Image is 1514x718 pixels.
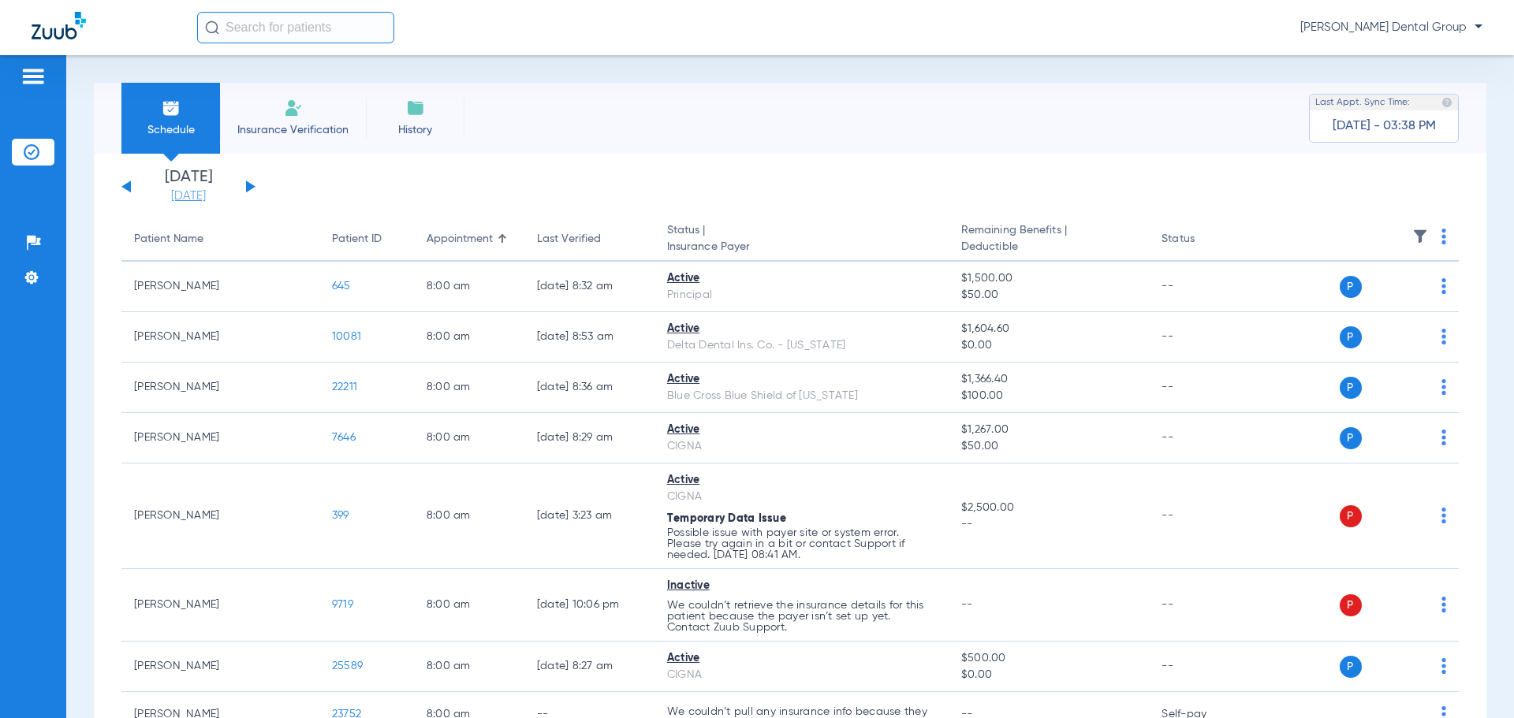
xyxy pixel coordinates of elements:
span: 9719 [332,599,353,610]
td: [DATE] 8:53 AM [524,312,654,363]
span: 25589 [332,660,363,671]
td: -- [1149,312,1255,363]
span: $1,267.00 [961,422,1136,438]
td: 8:00 AM [414,642,524,692]
span: $0.00 [961,337,1136,354]
td: 8:00 AM [414,312,524,363]
span: $50.00 [961,287,1136,303]
td: 8:00 AM [414,413,524,463]
td: [DATE] 8:27 AM [524,642,654,692]
td: [PERSON_NAME] [121,363,319,413]
span: 7646 [332,432,356,443]
td: 8:00 AM [414,463,524,569]
span: $50.00 [961,438,1136,455]
td: [PERSON_NAME] [121,642,319,692]
span: -- [961,516,1136,533]
div: Patient ID [332,231,382,247]
div: Blue Cross Blue Shield of [US_STATE] [667,388,936,404]
span: P [1340,594,1362,616]
img: Schedule [162,99,181,117]
span: 399 [332,510,349,521]
span: $1,604.60 [961,321,1136,337]
span: Insurance Payer [667,239,936,255]
td: [PERSON_NAME] [121,413,319,463]
span: 10081 [332,331,361,342]
span: $1,500.00 [961,270,1136,287]
span: 645 [332,281,351,292]
td: 8:00 AM [414,262,524,312]
span: -- [961,599,973,610]
span: Deductible [961,239,1136,255]
td: -- [1149,569,1255,642]
div: Active [667,270,936,287]
p: We couldn’t retrieve the insurance details for this patient because the payer isn’t set up yet. C... [667,600,936,633]
img: group-dot-blue.svg [1441,430,1446,445]
div: Active [667,321,936,337]
div: Patient Name [134,231,307,247]
span: Schedule [133,122,208,138]
span: $1,366.40 [961,371,1136,388]
span: $0.00 [961,667,1136,683]
li: [DATE] [141,169,236,204]
td: [PERSON_NAME] [121,569,319,642]
div: Appointment [427,231,512,247]
span: P [1340,377,1362,399]
img: filter.svg [1412,229,1428,244]
div: CIGNA [667,667,936,683]
img: Search Icon [205,20,219,35]
span: $500.00 [961,650,1136,667]
td: -- [1149,262,1255,312]
div: Patient ID [332,231,401,247]
input: Search for patients [197,12,394,43]
span: [DATE] - 03:38 PM [1333,118,1436,134]
td: [PERSON_NAME] [121,312,319,363]
div: Last Verified [537,231,601,247]
span: Temporary Data Issue [667,513,786,524]
p: Possible issue with payer site or system error. Please try again in a bit or contact Support if n... [667,527,936,560]
th: Status | [654,218,949,262]
td: 8:00 AM [414,569,524,642]
span: Insurance Verification [232,122,354,138]
td: -- [1149,642,1255,692]
span: [PERSON_NAME] Dental Group [1300,20,1482,35]
div: Last Verified [537,231,642,247]
span: History [378,122,453,138]
span: P [1340,427,1362,449]
td: [PERSON_NAME] [121,262,319,312]
div: CIGNA [667,438,936,455]
img: Zuub Logo [32,12,86,39]
img: group-dot-blue.svg [1441,508,1446,523]
span: P [1340,656,1362,678]
td: [DATE] 8:29 AM [524,413,654,463]
div: Delta Dental Ins. Co. - [US_STATE] [667,337,936,354]
div: Patient Name [134,231,203,247]
span: $2,500.00 [961,500,1136,516]
div: Principal [667,287,936,303]
div: Active [667,422,936,438]
th: Remaining Benefits | [949,218,1149,262]
td: -- [1149,363,1255,413]
span: $100.00 [961,388,1136,404]
span: P [1340,276,1362,298]
td: [DATE] 8:32 AM [524,262,654,312]
img: group-dot-blue.svg [1441,278,1446,294]
th: Status [1149,218,1255,262]
img: group-dot-blue.svg [1441,329,1446,344]
img: History [406,99,425,117]
img: group-dot-blue.svg [1441,379,1446,395]
a: [DATE] [141,188,236,204]
iframe: Chat Widget [1435,642,1514,718]
td: [DATE] 10:06 PM [524,569,654,642]
td: -- [1149,463,1255,569]
td: [DATE] 8:36 AM [524,363,654,413]
img: last sync help info [1441,97,1452,108]
div: CIGNA [667,489,936,505]
div: Active [667,371,936,388]
span: 22211 [332,381,357,392]
div: Active [667,472,936,489]
div: Appointment [427,231,493,247]
img: group-dot-blue.svg [1441,597,1446,612]
td: -- [1149,413,1255,463]
td: 8:00 AM [414,363,524,413]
